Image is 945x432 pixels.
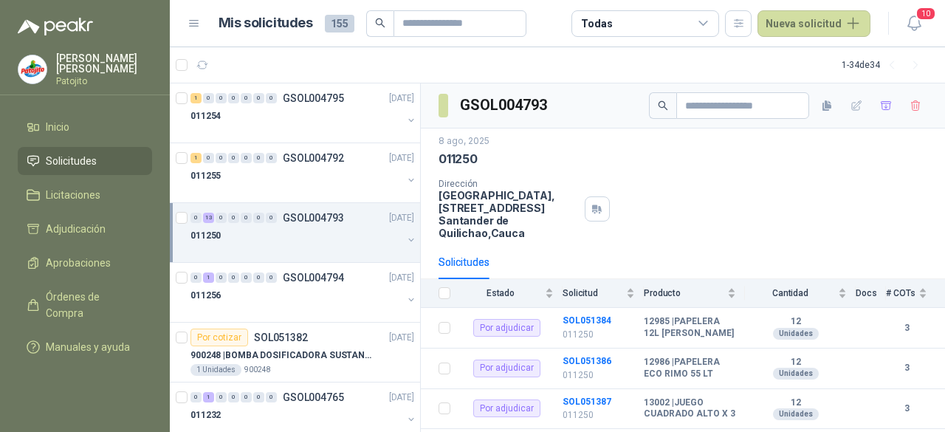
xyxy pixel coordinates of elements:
[283,272,344,283] p: GSOL004794
[216,272,227,283] div: 0
[439,254,489,270] div: Solicitudes
[190,93,202,103] div: 1
[842,53,927,77] div: 1 - 34 de 34
[190,109,221,123] p: 011254
[886,402,927,416] b: 3
[757,10,870,37] button: Nueva solicitud
[190,169,221,183] p: 011255
[18,18,93,35] img: Logo peakr
[915,7,936,21] span: 10
[266,213,277,223] div: 0
[266,93,277,103] div: 0
[56,77,152,86] p: Patojito
[190,349,374,363] p: 900248 | BOMBA DOSIFICADORA SUSTANCIAS QUIMICAS
[228,392,239,402] div: 0
[886,361,927,375] b: 3
[581,16,612,32] div: Todas
[460,94,549,117] h3: GSOL004793
[856,279,886,308] th: Docs
[190,392,202,402] div: 0
[190,229,221,243] p: 011250
[439,179,579,189] p: Dirección
[563,408,635,422] p: 011250
[773,368,819,380] div: Unidades
[219,13,313,34] h1: Mis solicitudes
[254,332,308,343] p: SOL051382
[375,18,385,28] span: search
[253,213,264,223] div: 0
[283,213,344,223] p: GSOL004793
[56,53,152,74] p: [PERSON_NAME] [PERSON_NAME]
[283,153,344,163] p: GSOL004792
[203,392,214,402] div: 1
[253,153,264,163] div: 0
[46,187,100,203] span: Licitaciones
[745,279,856,308] th: Cantidad
[473,360,540,377] div: Por adjudicar
[563,288,623,298] span: Solicitud
[46,255,111,271] span: Aprobaciones
[644,279,745,308] th: Producto
[203,213,214,223] div: 13
[886,288,915,298] span: # COTs
[18,215,152,243] a: Adjudicación
[18,55,47,83] img: Company Logo
[745,397,847,409] b: 12
[563,368,635,383] p: 011250
[389,211,414,225] p: [DATE]
[18,181,152,209] a: Licitaciones
[473,400,540,417] div: Por adjudicar
[886,279,945,308] th: # COTs
[216,93,227,103] div: 0
[18,113,152,141] a: Inicio
[190,213,202,223] div: 0
[773,328,819,340] div: Unidades
[563,328,635,342] p: 011250
[266,153,277,163] div: 0
[244,364,271,376] p: 900248
[18,283,152,327] a: Órdenes de Compra
[203,153,214,163] div: 0
[190,269,417,316] a: 0 1 0 0 0 0 0 GSOL004794[DATE] 011256
[644,288,724,298] span: Producto
[241,93,252,103] div: 0
[563,315,611,326] b: SOL051384
[190,289,221,303] p: 011256
[563,397,611,407] b: SOL051387
[266,272,277,283] div: 0
[439,151,478,167] p: 011250
[253,93,264,103] div: 0
[190,408,221,422] p: 011232
[190,149,417,196] a: 1 0 0 0 0 0 0 GSOL004792[DATE] 011255
[203,93,214,103] div: 0
[18,147,152,175] a: Solicitudes
[228,272,239,283] div: 0
[563,356,611,366] a: SOL051386
[389,271,414,285] p: [DATE]
[241,272,252,283] div: 0
[266,392,277,402] div: 0
[439,134,489,148] p: 8 ago, 2025
[46,153,97,169] span: Solicitudes
[473,319,540,337] div: Por adjudicar
[190,209,417,256] a: 0 13 0 0 0 0 0 GSOL004793[DATE] 011250
[389,331,414,345] p: [DATE]
[644,357,736,380] b: 12986 | PAPELERA ECO RIMO 55 LT
[18,249,152,277] a: Aprobaciones
[283,93,344,103] p: GSOL004795
[190,153,202,163] div: 1
[253,392,264,402] div: 0
[46,221,106,237] span: Adjudicación
[325,15,354,32] span: 155
[901,10,927,37] button: 10
[18,333,152,361] a: Manuales y ayuda
[745,288,835,298] span: Cantidad
[439,189,579,239] p: [GEOGRAPHIC_DATA], [STREET_ADDRESS] Santander de Quilichao , Cauca
[389,391,414,405] p: [DATE]
[459,279,563,308] th: Estado
[241,153,252,163] div: 0
[745,316,847,328] b: 12
[216,213,227,223] div: 0
[773,408,819,420] div: Unidades
[644,316,736,339] b: 12985 | PAPELERA 12L [PERSON_NAME]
